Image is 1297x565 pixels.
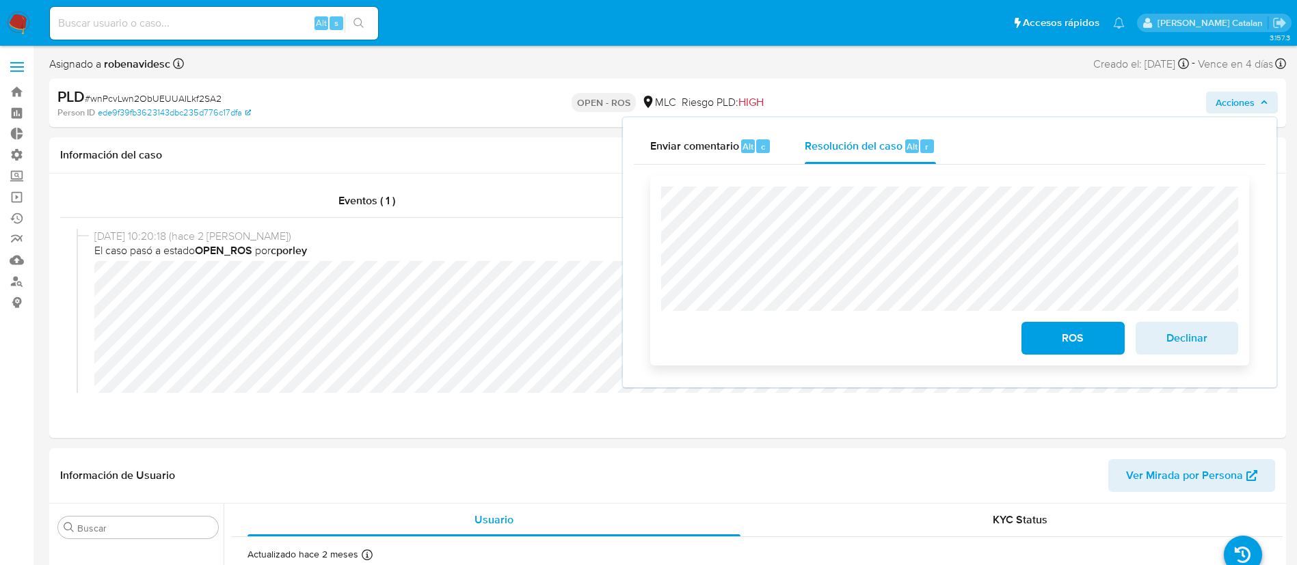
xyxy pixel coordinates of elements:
input: Buscar [77,522,213,534]
button: Buscar [64,522,75,533]
p: Actualizado hace 2 meses [248,548,358,561]
span: Asignado a [49,57,170,72]
span: Ver Mirada por Persona [1126,459,1243,492]
span: Declinar [1153,323,1220,353]
span: [DATE] 10:20:18 (hace 2 [PERSON_NAME]) [94,229,1253,244]
a: Notificaciones [1113,17,1125,29]
b: cporley [271,243,307,258]
span: Riesgo PLD: [682,95,764,110]
span: El caso pasó a estado por [94,243,1253,258]
span: Alt [316,16,327,29]
button: Acciones [1206,92,1278,113]
span: ROS [1039,323,1106,353]
a: ede9f39fb3623143dbc235d776c17dfa [98,107,251,119]
input: Buscar usuario o caso... [50,14,378,32]
span: Acciones [1216,92,1255,113]
p: rociodaniela.benavidescatalan@mercadolibre.cl [1158,16,1268,29]
button: Declinar [1136,322,1238,355]
span: Alt [907,140,918,153]
span: Vence en 4 días [1198,57,1273,72]
b: OPEN_ROS [195,243,252,258]
button: Ver Mirada por Persona [1108,459,1275,492]
span: Eventos ( 1 ) [338,193,395,208]
span: r [925,140,928,153]
span: HIGH [738,94,764,110]
span: # wnPcvLwn2ObUEUUAILkf2SA2 [85,92,222,105]
p: OPEN - ROS [572,93,636,112]
span: Enviar comentario [650,138,739,154]
span: Accesos rápidos [1023,16,1099,30]
div: MLC [641,95,676,110]
button: ROS [1021,322,1124,355]
span: c [761,140,765,153]
h1: Información del caso [60,148,1275,162]
b: robenavidesc [101,56,170,72]
a: Salir [1272,16,1287,30]
span: Usuario [474,512,513,527]
span: s [334,16,338,29]
span: KYC Status [993,512,1047,527]
b: Person ID [57,107,95,119]
h1: Información de Usuario [60,469,175,482]
span: Resolución del caso [805,138,902,154]
div: Creado el: [DATE] [1093,55,1189,73]
span: Alt [743,140,753,153]
b: PLD [57,85,85,107]
button: search-icon [345,14,373,33]
span: - [1192,55,1195,73]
